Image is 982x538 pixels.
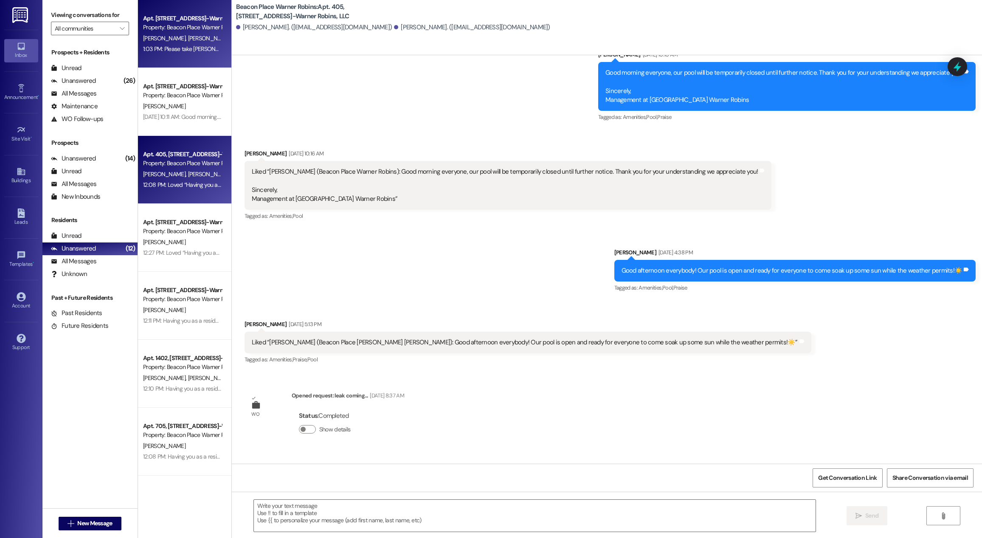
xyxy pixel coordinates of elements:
[143,102,186,110] span: [PERSON_NAME]
[252,167,758,204] div: Liked “[PERSON_NAME] (Beacon Place Warner Robins): Good morning everyone, our pool will be tempor...
[4,331,38,354] a: Support
[892,473,968,482] span: Share Conversation via email
[51,8,129,22] label: Viewing conversations for
[269,212,293,220] span: Amenities ,
[4,290,38,313] a: Account
[188,170,230,178] span: [PERSON_NAME]
[598,111,976,123] div: Tagged as:
[38,93,39,99] span: •
[31,135,32,141] span: •
[307,356,318,363] span: Pool
[293,212,303,220] span: Pool
[143,181,982,189] div: 12:08 PM: Loved “Having you as a resident is a sweet treat!Thats why we are celebrating National ...
[12,7,30,23] img: ResiDesk Logo
[646,113,657,121] span: Pool ,
[394,23,550,32] div: [PERSON_NAME]. ([EMAIL_ADDRESS][DOMAIN_NAME])
[42,216,138,225] div: Residents
[847,506,888,525] button: Send
[124,242,138,255] div: (12)
[818,473,877,482] span: Get Conversation Link
[287,149,324,158] div: [DATE] 10:16 AM
[245,320,811,332] div: [PERSON_NAME]
[4,39,38,62] a: Inbox
[51,231,82,240] div: Unread
[143,159,222,168] div: Property: Beacon Place Warner Robins
[143,34,188,42] span: [PERSON_NAME]
[121,74,138,87] div: (26)
[51,167,82,176] div: Unread
[143,238,186,246] span: [PERSON_NAME]
[236,23,392,32] div: [PERSON_NAME]. ([EMAIL_ADDRESS][DOMAIN_NAME])
[51,180,96,189] div: All Messages
[143,374,188,382] span: [PERSON_NAME]
[269,356,293,363] span: Amenities ,
[299,411,318,420] b: Status
[855,513,862,519] i: 
[143,306,186,314] span: [PERSON_NAME]
[33,260,34,266] span: •
[940,513,946,519] i: 
[143,385,959,392] div: 12:10 PM: Having you as a resident is a sweet treat!Thats why we are celebrating National Rice Kr...
[42,48,138,57] div: Prospects + Residents
[51,257,96,266] div: All Messages
[42,293,138,302] div: Past + Future Residents
[188,374,230,382] span: [PERSON_NAME]
[605,68,962,105] div: Good morning everyone, our pool will be temporarily closed until further notice. Thank you for yo...
[251,410,259,419] div: WO
[657,113,671,121] span: Praise
[656,248,693,257] div: [DATE] 4:38 PM
[143,45,278,53] div: 1:03 PM: Please take [PERSON_NAME] off the text blast
[51,270,87,279] div: Unknown
[143,317,957,324] div: 12:11 PM: Having you as a resident is a sweet treat!Thats why we are celebrating National Rice Kr...
[143,442,186,450] span: [PERSON_NAME]
[120,25,124,32] i: 
[614,248,976,260] div: [PERSON_NAME]
[865,511,878,520] span: Send
[622,266,962,275] div: Good afternoon everybody! Our pool is open and ready for everyone to come soak up some sun while ...
[245,149,772,161] div: [PERSON_NAME]
[813,468,882,487] button: Get Conversation Link
[51,115,103,124] div: WO Follow-ups
[143,431,222,439] div: Property: Beacon Place Warner Robins
[4,123,38,146] a: Site Visit •
[143,218,222,227] div: Apt. [STREET_ADDRESS]-Warner Robins, LLC
[143,82,222,91] div: Apt. [STREET_ADDRESS]-Warner Robins, LLC
[51,321,108,330] div: Future Residents
[614,282,976,294] div: Tagged as:
[188,34,230,42] span: [PERSON_NAME]
[68,520,74,527] i: 
[299,409,354,423] div: : Completed
[252,338,798,347] div: Liked “[PERSON_NAME] (Beacon Place [PERSON_NAME] [PERSON_NAME]): Good afternoon everybody! Our po...
[123,152,138,165] div: (14)
[293,356,307,363] span: Praise ,
[143,354,222,363] div: Apt. 1402, [STREET_ADDRESS]-Warner Robins, LLC
[143,227,222,236] div: Property: Beacon Place Warner Robins
[77,519,112,528] span: New Message
[368,391,404,400] div: [DATE] 8:37 AM
[4,206,38,229] a: Leads
[292,391,404,403] div: Opened request: leak coming...
[319,425,351,434] label: Show details
[245,210,772,222] div: Tagged as:
[623,113,647,121] span: Amenities ,
[143,295,222,304] div: Property: Beacon Place Warner Robins
[51,309,102,318] div: Past Residents
[287,320,321,329] div: [DATE] 5:13 PM
[59,517,121,530] button: New Message
[143,91,222,100] div: Property: Beacon Place Warner Robins
[51,76,96,85] div: Unanswered
[639,284,662,291] span: Amenities ,
[236,3,406,21] b: Beacon Place Warner Robins: Apt. 405, [STREET_ADDRESS]-Warner Robins, LLC
[143,453,962,460] div: 12:08 PM: Having you as a resident is a sweet treat!Thats why we are celebrating National Rice Kr...
[51,244,96,253] div: Unanswered
[51,89,96,98] div: All Messages
[42,138,138,147] div: Prospects
[245,353,811,366] div: Tagged as:
[143,23,222,32] div: Property: Beacon Place Warner Robins
[51,64,82,73] div: Unread
[55,22,115,35] input: All communities
[143,286,222,295] div: Apt. [STREET_ADDRESS]-Warner Robins, LLC
[143,363,222,372] div: Property: Beacon Place Warner Robins
[143,422,222,431] div: Apt. 705, [STREET_ADDRESS]-Warner Robins, LLC
[598,50,976,62] div: [PERSON_NAME]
